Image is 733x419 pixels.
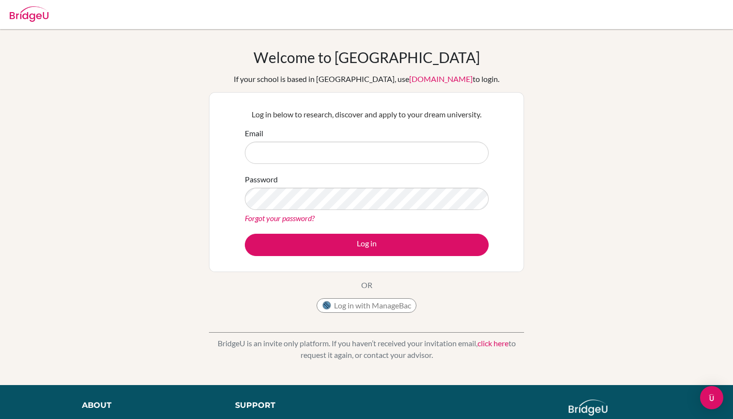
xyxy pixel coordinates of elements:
img: Bridge-U [10,6,48,22]
div: Open Intercom Messenger [700,386,723,409]
p: Log in below to research, discover and apply to your dream university. [245,109,489,120]
button: Log in with ManageBac [317,298,416,313]
div: About [82,400,213,411]
img: logo_white@2x-f4f0deed5e89b7ecb1c2cc34c3e3d731f90f0f143d5ea2071677605dd97b5244.png [569,400,608,416]
h1: Welcome to [GEOGRAPHIC_DATA] [254,48,480,66]
div: If your school is based in [GEOGRAPHIC_DATA], use to login. [234,73,499,85]
a: Forgot your password? [245,213,315,223]
p: BridgeU is an invite only platform. If you haven’t received your invitation email, to request it ... [209,338,524,361]
p: OR [361,279,372,291]
a: [DOMAIN_NAME] [409,74,473,83]
div: Support [235,400,356,411]
label: Password [245,174,278,185]
button: Log in [245,234,489,256]
a: click here [478,338,509,348]
label: Email [245,128,263,139]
